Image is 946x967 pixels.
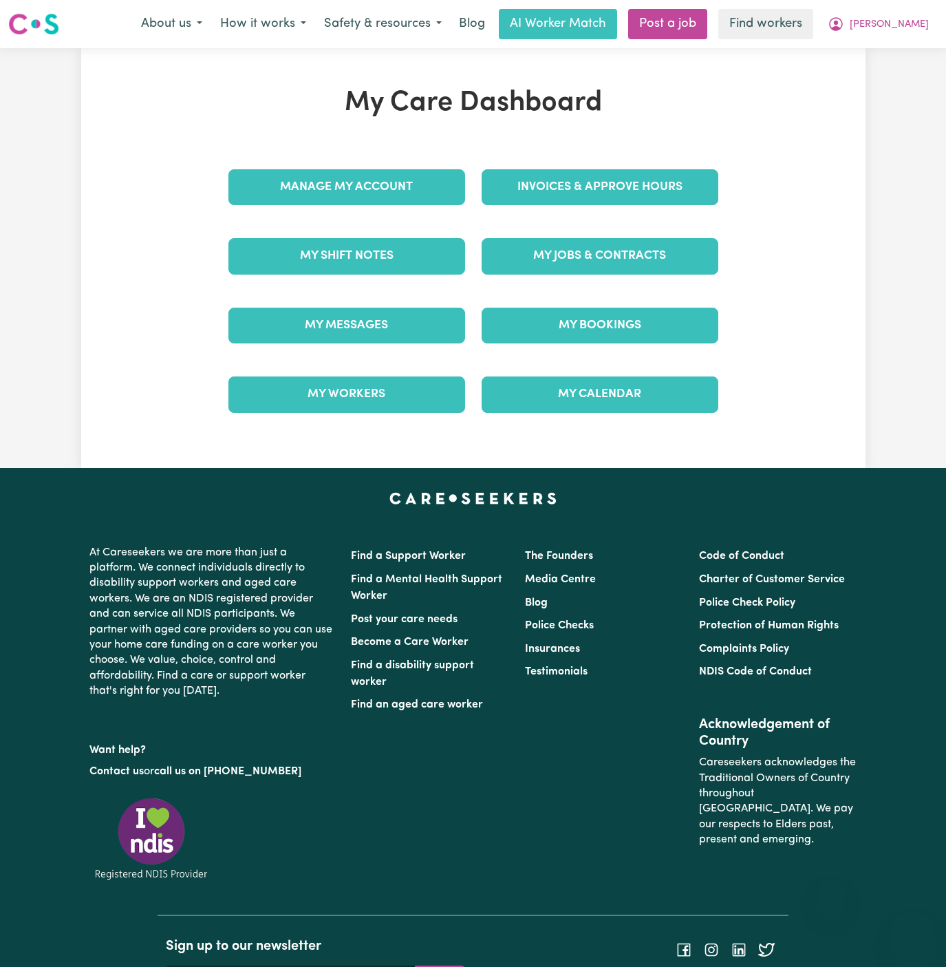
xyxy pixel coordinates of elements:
button: Safety & resources [315,10,451,39]
a: Police Checks [525,620,594,631]
a: Protection of Human Rights [699,620,839,631]
h1: My Care Dashboard [220,87,727,120]
a: Find a Mental Health Support Worker [351,574,502,602]
h2: Acknowledgement of Country [699,716,857,750]
a: call us on [PHONE_NUMBER] [154,766,301,777]
a: Follow Careseekers on Facebook [676,944,692,955]
p: Want help? [89,737,334,758]
a: Careseekers logo [8,8,59,40]
a: Contact us [89,766,144,777]
a: Invoices & Approve Hours [482,169,718,205]
span: [PERSON_NAME] [850,17,929,32]
a: Manage My Account [228,169,465,205]
button: About us [132,10,211,39]
a: Find workers [718,9,813,39]
a: My Bookings [482,308,718,343]
a: Become a Care Worker [351,637,469,648]
a: Post your care needs [351,614,458,625]
a: Post a job [628,9,707,39]
a: My Workers [228,376,465,412]
button: My Account [819,10,938,39]
a: Code of Conduct [699,551,784,562]
p: Careseekers acknowledges the Traditional Owners of Country throughout [GEOGRAPHIC_DATA]. We pay o... [699,750,857,853]
a: My Messages [228,308,465,343]
p: or [89,758,334,785]
iframe: Close message [817,879,845,906]
a: Find a Support Worker [351,551,466,562]
h2: Sign up to our newsletter [166,938,464,955]
a: Police Check Policy [699,597,795,608]
a: Media Centre [525,574,596,585]
a: Follow Careseekers on Twitter [758,944,775,955]
a: My Calendar [482,376,718,412]
p: At Careseekers we are more than just a platform. We connect individuals directly to disability su... [89,540,334,705]
a: Blog [525,597,548,608]
a: AI Worker Match [499,9,617,39]
a: Find a disability support worker [351,660,474,688]
a: Blog [451,9,493,39]
a: Testimonials [525,666,588,677]
a: NDIS Code of Conduct [699,666,812,677]
a: My Shift Notes [228,238,465,274]
button: How it works [211,10,315,39]
a: Charter of Customer Service [699,574,845,585]
a: Find an aged care worker [351,699,483,710]
a: My Jobs & Contracts [482,238,718,274]
iframe: Button to launch messaging window [891,912,935,956]
a: Follow Careseekers on Instagram [703,944,720,955]
a: The Founders [525,551,593,562]
a: Follow Careseekers on LinkedIn [731,944,747,955]
img: Careseekers logo [8,12,59,36]
img: Registered NDIS provider [89,796,213,882]
a: Complaints Policy [699,644,789,655]
a: Careseekers home page [389,493,557,504]
a: Insurances [525,644,580,655]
